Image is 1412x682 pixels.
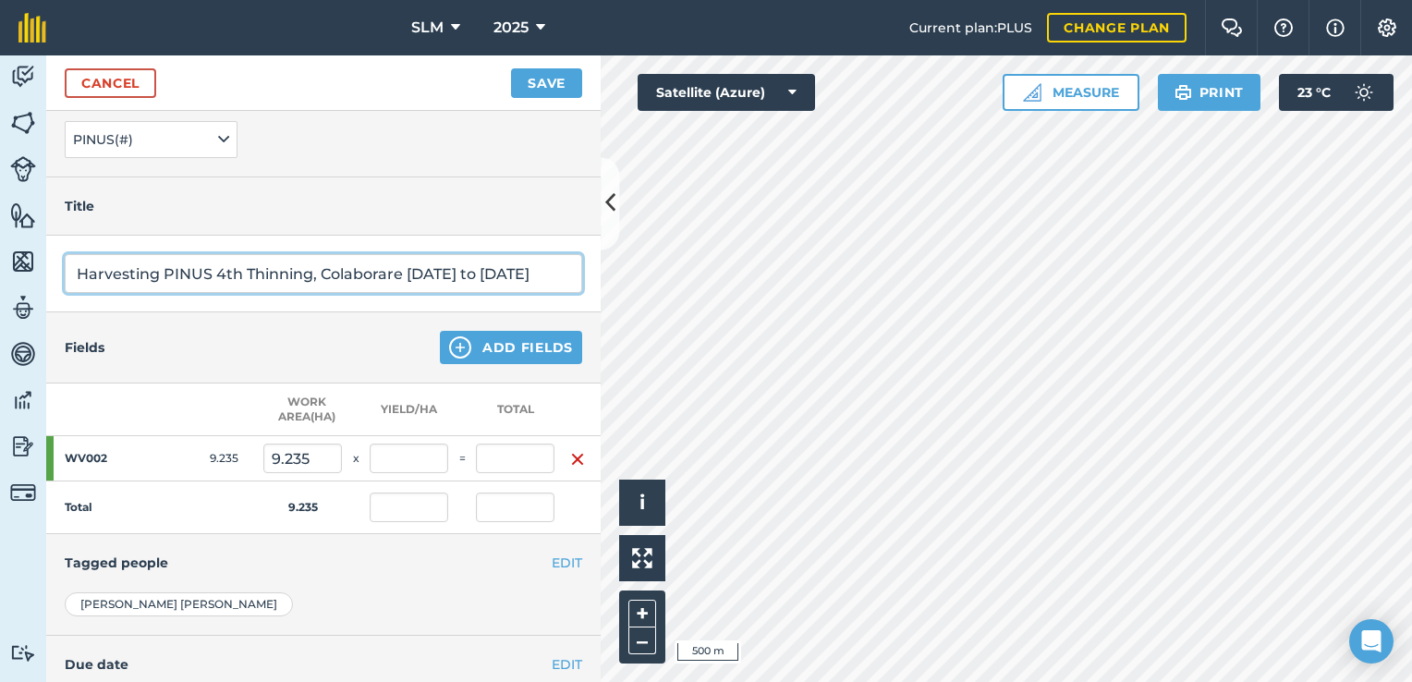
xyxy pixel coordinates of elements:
img: svg+xml;base64,PD94bWwgdmVyc2lvbj0iMS4wIiBlbmNvZGluZz0idXRmLTgiPz4KPCEtLSBHZW5lcmF0b3I6IEFkb2JlIE... [1345,74,1382,111]
img: svg+xml;base64,PHN2ZyB4bWxucz0iaHR0cDovL3d3dy53My5vcmcvMjAwMC9zdmciIHdpZHRoPSIxNCIgaGVpZ2h0PSIyNC... [449,336,471,359]
button: Print [1158,74,1261,111]
span: SLM [411,17,444,39]
img: fieldmargin Logo [18,13,46,43]
button: Measure [1003,74,1139,111]
img: svg+xml;base64,PD94bWwgdmVyc2lvbj0iMS4wIiBlbmNvZGluZz0idXRmLTgiPz4KPCEtLSBHZW5lcmF0b3I6IEFkb2JlIE... [10,156,36,182]
button: EDIT [552,654,582,675]
img: svg+xml;base64,PD94bWwgdmVyc2lvbj0iMS4wIiBlbmNvZGluZz0idXRmLTgiPz4KPCEtLSBHZW5lcmF0b3I6IEFkb2JlIE... [10,340,36,368]
img: svg+xml;base64,PHN2ZyB4bWxucz0iaHR0cDovL3d3dy53My5vcmcvMjAwMC9zdmciIHdpZHRoPSIxNiIgaGVpZ2h0PSIyNC... [570,448,585,470]
div: Open Intercom Messenger [1349,619,1394,664]
h4: Due date [65,654,582,675]
span: i [639,491,645,514]
img: svg+xml;base64,PD94bWwgdmVyc2lvbj0iMS4wIiBlbmNvZGluZz0idXRmLTgiPz4KPCEtLSBHZW5lcmF0b3I6IEFkb2JlIE... [10,644,36,662]
a: Change plan [1047,13,1187,43]
th: Total [476,384,554,436]
img: svg+xml;base64,PHN2ZyB4bWxucz0iaHR0cDovL3d3dy53My5vcmcvMjAwMC9zdmciIHdpZHRoPSI1NiIgaGVpZ2h0PSI2MC... [10,248,36,275]
img: svg+xml;base64,PD94bWwgdmVyc2lvbj0iMS4wIiBlbmNvZGluZz0idXRmLTgiPz4KPCEtLSBHZW5lcmF0b3I6IEFkb2JlIE... [10,480,36,505]
span: 2025 [493,17,529,39]
button: Add Fields [440,331,582,364]
th: Work area ( Ha ) [263,384,342,436]
td: 9.235 [185,436,263,481]
strong: 9.235 [288,500,318,514]
img: svg+xml;base64,PHN2ZyB4bWxucz0iaHR0cDovL3d3dy53My5vcmcvMjAwMC9zdmciIHdpZHRoPSI1NiIgaGVpZ2h0PSI2MC... [10,201,36,229]
div: [PERSON_NAME] [PERSON_NAME] [65,592,293,616]
img: svg+xml;base64,PHN2ZyB4bWxucz0iaHR0cDovL3d3dy53My5vcmcvMjAwMC9zdmciIHdpZHRoPSIxNyIgaGVpZ2h0PSIxNy... [1326,17,1345,39]
img: svg+xml;base64,PD94bWwgdmVyc2lvbj0iMS4wIiBlbmNvZGluZz0idXRmLTgiPz4KPCEtLSBHZW5lcmF0b3I6IEFkb2JlIE... [10,63,36,91]
img: Two speech bubbles overlapping with the left bubble in the forefront [1221,18,1243,37]
th: Yield / Ha [370,384,448,436]
span: Current plan : PLUS [909,18,1032,38]
img: svg+xml;base64,PD94bWwgdmVyc2lvbj0iMS4wIiBlbmNvZGluZz0idXRmLTgiPz4KPCEtLSBHZW5lcmF0b3I6IEFkb2JlIE... [10,432,36,460]
td: x [342,436,370,481]
button: + [628,600,656,627]
button: EDIT [552,553,582,573]
span: PINUS ( # ) [73,129,137,150]
h4: Tagged people [65,553,582,573]
button: i [619,480,665,526]
h4: Fields [65,337,104,358]
img: svg+xml;base64,PD94bWwgdmVyc2lvbj0iMS4wIiBlbmNvZGluZz0idXRmLTgiPz4KPCEtLSBHZW5lcmF0b3I6IEFkb2JlIE... [10,294,36,322]
img: svg+xml;base64,PHN2ZyB4bWxucz0iaHR0cDovL3d3dy53My5vcmcvMjAwMC9zdmciIHdpZHRoPSIxOSIgaGVpZ2h0PSIyNC... [1175,81,1192,104]
button: Satellite (Azure) [638,74,815,111]
input: What needs doing? [65,254,582,293]
img: Four arrows, one pointing top left, one top right, one bottom right and the last bottom left [632,548,652,568]
img: A question mark icon [1272,18,1295,37]
span: 23 ° C [1297,74,1331,111]
td: = [448,436,476,481]
button: 23 °C [1279,74,1394,111]
button: Save [511,68,582,98]
h4: Title [65,196,582,216]
img: Ruler icon [1023,83,1041,102]
strong: Total [65,500,92,514]
img: svg+xml;base64,PD94bWwgdmVyc2lvbj0iMS4wIiBlbmNvZGluZz0idXRmLTgiPz4KPCEtLSBHZW5lcmF0b3I6IEFkb2JlIE... [10,386,36,414]
img: svg+xml;base64,PHN2ZyB4bWxucz0iaHR0cDovL3d3dy53My5vcmcvMjAwMC9zdmciIHdpZHRoPSI1NiIgaGVpZ2h0PSI2MC... [10,109,36,137]
strong: WV002 [65,451,152,466]
a: Cancel [65,68,156,98]
button: – [628,627,656,654]
button: PINUS(#) [65,121,237,158]
img: A cog icon [1376,18,1398,37]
